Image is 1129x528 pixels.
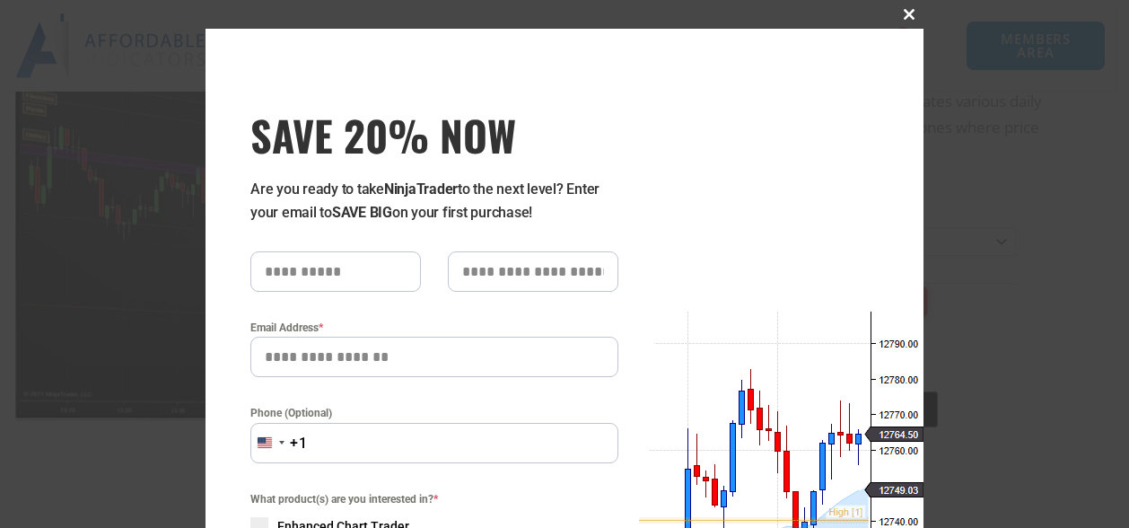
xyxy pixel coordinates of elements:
label: Email Address [250,319,618,337]
h3: SAVE 20% NOW [250,110,618,160]
strong: NinjaTrader [384,180,458,198]
strong: SAVE BIG [332,204,392,221]
button: Selected country [250,423,308,463]
span: What product(s) are you interested in? [250,490,618,508]
div: +1 [290,432,308,455]
label: Phone (Optional) [250,404,618,422]
p: Are you ready to take to the next level? Enter your email to on your first purchase! [250,178,618,224]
